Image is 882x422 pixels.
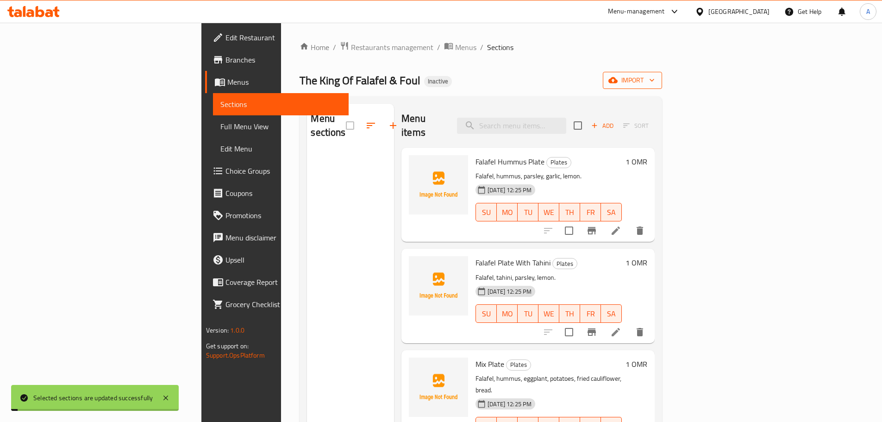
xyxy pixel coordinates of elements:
[475,304,497,323] button: SU
[205,271,349,293] a: Coverage Report
[220,143,341,154] span: Edit Menu
[475,170,622,182] p: Falafel, hummus, parsley, garlic, lemon.
[409,155,468,214] img: Falafel Hummus Plate
[300,70,420,91] span: The King Of Falafel & Foul
[225,232,341,243] span: Menu disclaimer
[626,358,647,371] h6: 1 OMR
[205,249,349,271] a: Upsell
[617,119,655,133] span: Select section first
[225,32,341,43] span: Edit Restaurant
[580,203,601,221] button: FR
[553,258,577,269] span: Plates
[605,206,618,219] span: SA
[213,115,349,138] a: Full Menu View
[601,203,622,221] button: SA
[457,118,566,134] input: search
[480,42,483,53] li: /
[351,42,433,53] span: Restaurants management
[568,116,588,135] span: Select section
[409,358,468,417] img: Mix Plate
[484,400,535,409] span: [DATE] 12:25 PM
[538,304,559,323] button: WE
[547,157,571,168] span: Plates
[590,120,615,131] span: Add
[205,71,349,93] a: Menus
[480,307,493,321] span: SU
[206,324,229,336] span: Version:
[559,322,579,342] span: Select to update
[206,349,265,361] a: Support.OpsPlatform
[610,75,655,86] span: import
[401,112,446,139] h2: Menu items
[213,138,349,160] a: Edit Menu
[584,206,597,219] span: FR
[455,42,476,53] span: Menus
[603,72,662,89] button: import
[382,114,404,137] button: Add section
[518,203,538,221] button: TU
[225,254,341,265] span: Upsell
[220,121,341,132] span: Full Menu View
[475,272,622,283] p: Falafel, tahini, parsley, lemon.
[542,206,556,219] span: WE
[626,256,647,269] h6: 1 OMR
[542,307,556,321] span: WE
[608,6,665,17] div: Menu-management
[409,256,468,315] img: Falafel Plate With Tahini
[866,6,870,17] span: A
[500,307,514,321] span: MO
[581,321,603,343] button: Branch-specific-item
[497,304,518,323] button: MO
[484,186,535,195] span: [DATE] 12:25 PM
[538,203,559,221] button: WE
[475,256,550,270] span: Falafel Plate With Tahini
[225,165,341,176] span: Choice Groups
[559,203,580,221] button: TH
[500,206,514,219] span: MO
[230,324,244,336] span: 1.0.0
[552,258,577,269] div: Plates
[213,93,349,115] a: Sections
[480,206,493,219] span: SU
[437,42,440,53] li: /
[475,373,622,396] p: Falafel, hummus, eggplant, potatoes, fried cauliflower, bread.
[626,155,647,168] h6: 1 OMR
[588,119,617,133] button: Add
[220,99,341,110] span: Sections
[563,206,576,219] span: TH
[225,54,341,65] span: Branches
[708,6,769,17] div: [GEOGRAPHIC_DATA]
[475,203,497,221] button: SU
[205,182,349,204] a: Coupons
[475,155,544,169] span: Falafel Hummus Plate
[444,41,476,53] a: Menus
[340,41,433,53] a: Restaurants management
[546,157,571,168] div: Plates
[497,203,518,221] button: MO
[563,307,576,321] span: TH
[559,221,579,240] span: Select to update
[487,42,513,53] span: Sections
[521,307,535,321] span: TU
[227,76,341,88] span: Menus
[424,76,452,87] div: Inactive
[225,299,341,310] span: Grocery Checklist
[506,359,531,371] div: Plates
[205,49,349,71] a: Branches
[225,210,341,221] span: Promotions
[205,26,349,49] a: Edit Restaurant
[580,304,601,323] button: FR
[205,160,349,182] a: Choice Groups
[610,327,621,338] a: Edit menu item
[205,227,349,249] a: Menu disclaimer
[605,307,618,321] span: SA
[588,119,617,133] span: Add item
[601,304,622,323] button: SA
[205,293,349,315] a: Grocery Checklist
[225,277,341,288] span: Coverage Report
[629,321,651,343] button: delete
[610,225,621,236] a: Edit menu item
[205,204,349,227] a: Promotions
[225,188,341,199] span: Coupons
[475,357,504,371] span: Mix Plate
